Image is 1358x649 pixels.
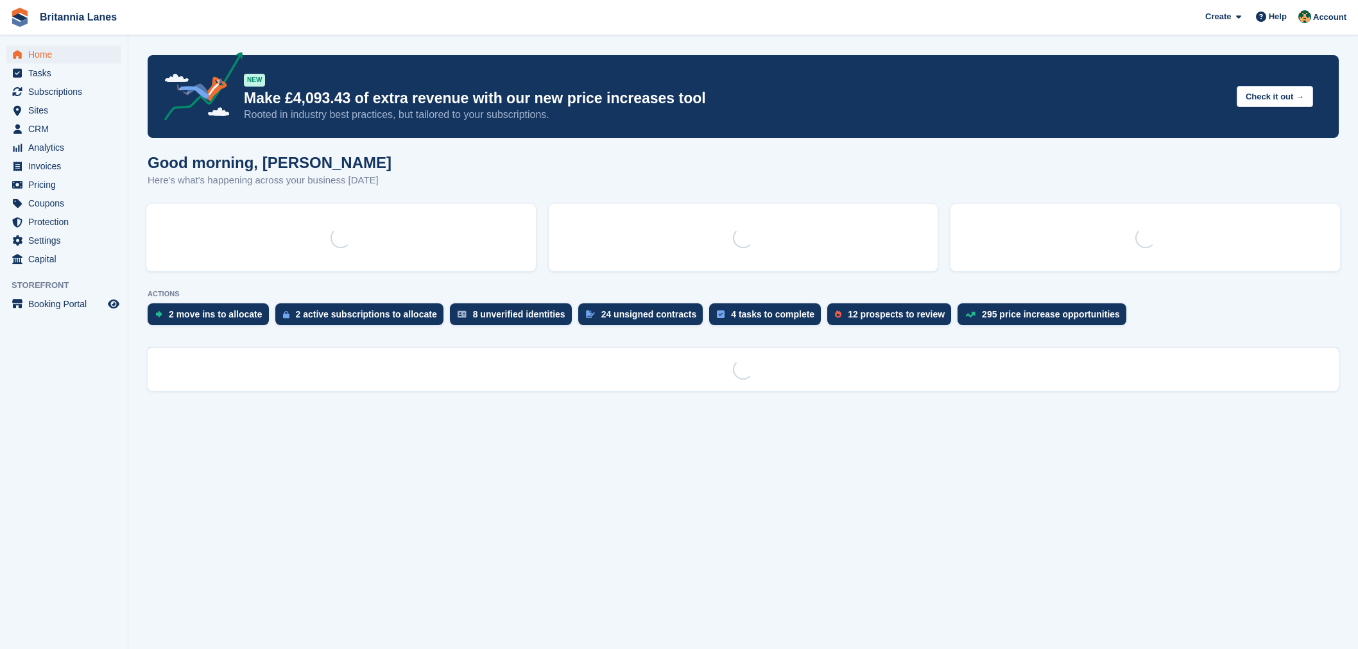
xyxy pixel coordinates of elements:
span: Settings [28,232,105,249]
p: Make £4,093.43 of extra revenue with our new price increases tool [244,89,1226,108]
span: Analytics [28,139,105,156]
div: 12 prospects to review [848,309,945,319]
img: contract_signature_icon-13c848040528278c33f63329250d36e43548de30e8caae1d1a13099fd9432cc5.svg [586,310,595,318]
a: menu [6,139,121,156]
span: CRM [28,120,105,138]
p: ACTIONS [148,290,1339,298]
img: move_ins_to_allocate_icon-fdf77a2bb77ea45bf5b3d319d69a93e2d87916cf1d5bf7949dd705db3b84f3ca.svg [155,310,162,318]
div: 4 tasks to complete [731,309,814,319]
img: price_increase_opportunities-93ffe204e8149a01c8c9dc8f82e8f89637d9d84a8eef4429ea346261dce0b2c0.svg [965,312,976,317]
div: NEW [244,74,265,87]
span: Booking Portal [28,295,105,313]
a: 12 prospects to review [827,303,958,332]
span: Subscriptions [28,83,105,101]
span: Protection [28,213,105,231]
span: Capital [28,250,105,268]
button: Check it out → [1237,86,1313,107]
a: 8 unverified identities [450,303,578,332]
span: Pricing [28,176,105,194]
a: 24 unsigned contracts [578,303,710,332]
a: 2 active subscriptions to allocate [275,303,450,332]
span: Storefront [12,279,128,292]
a: menu [6,295,121,313]
div: 8 unverified identities [473,309,565,319]
span: Sites [28,101,105,119]
span: Create [1205,10,1231,23]
a: menu [6,157,121,175]
a: Preview store [106,296,121,312]
p: Here's what's happening across your business [DATE] [148,173,391,188]
a: menu [6,250,121,268]
span: Account [1313,11,1346,24]
a: menu [6,120,121,138]
span: Help [1269,10,1287,23]
span: Invoices [28,157,105,175]
a: menu [6,64,121,82]
div: 24 unsigned contracts [601,309,697,319]
h1: Good morning, [PERSON_NAME] [148,154,391,171]
img: price-adjustments-announcement-icon-8257ccfd72463d97f412b2fc003d46551f7dbcb40ab6d574587a9cd5c0d94... [153,52,243,125]
div: 2 move ins to allocate [169,309,262,319]
div: 2 active subscriptions to allocate [296,309,437,319]
div: 295 price increase opportunities [982,309,1120,319]
a: 4 tasks to complete [709,303,827,332]
a: menu [6,194,121,212]
a: menu [6,101,121,119]
img: task-75834270c22a3079a89374b754ae025e5fb1db73e45f91037f5363f120a921f8.svg [717,310,725,318]
a: 295 price increase opportunities [958,303,1133,332]
span: Coupons [28,194,105,212]
a: menu [6,232,121,249]
a: menu [6,176,121,194]
a: menu [6,46,121,63]
span: Home [28,46,105,63]
span: Tasks [28,64,105,82]
p: Rooted in industry best practices, but tailored to your subscriptions. [244,108,1226,122]
a: menu [6,83,121,101]
img: prospect-51fa495bee0391a8d652442698ab0144808aea92771e9ea1ae160a38d050c398.svg [835,310,841,318]
a: 2 move ins to allocate [148,303,275,332]
a: Britannia Lanes [35,6,122,28]
img: stora-icon-8386f47178a22dfd0bd8f6a31ec36ba5ce8667c1dd55bd0f319d3a0aa187defe.svg [10,8,30,27]
img: Nathan Kellow [1298,10,1311,23]
a: menu [6,213,121,231]
img: verify_identity-adf6edd0f0f0b5bbfe63781bf79b02c33cf7c696d77639b501bdc392416b5a36.svg [458,310,467,318]
img: active_subscription_to_allocate_icon-d502201f5373d7db506a760aba3b589e785aa758c864c3986d89f69b8ff3... [283,310,289,319]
